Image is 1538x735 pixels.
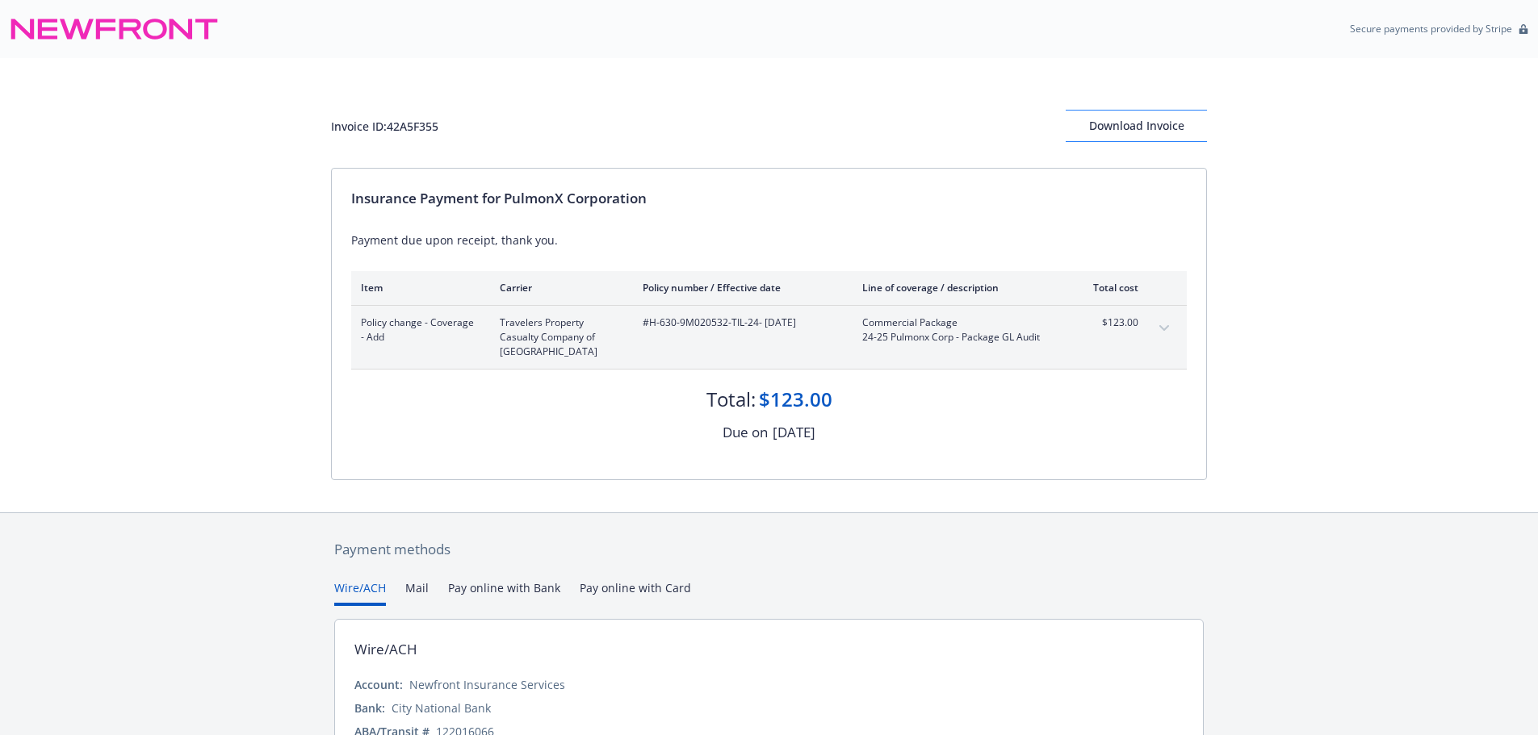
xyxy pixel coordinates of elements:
div: Invoice ID: 42A5F355 [331,118,438,135]
button: Mail [405,579,429,606]
p: Secure payments provided by Stripe [1350,22,1512,35]
div: Newfront Insurance Services [409,676,565,693]
div: Line of coverage / description [862,281,1052,294]
div: Item [361,281,474,294]
div: Payment due upon receipt, thank you. [351,232,1187,248]
div: Account: [354,676,403,693]
span: Commercial Package [862,315,1052,330]
span: Commercial Package24-25 Pulmonx Corp - Package GL Audit [862,315,1052,345]
div: Policy number / Effective date [643,281,836,294]
div: City National Bank [392,700,491,716]
div: Download Invoice [1066,111,1207,141]
button: expand content [1151,315,1177,341]
div: Due on [723,422,768,443]
button: Download Invoice [1066,110,1207,142]
span: Travelers Property Casualty Company of [GEOGRAPHIC_DATA] [500,315,617,359]
div: Total cost [1078,281,1138,294]
div: Bank: [354,700,385,716]
div: Total: [706,386,756,413]
span: 24-25 Pulmonx Corp - Package GL Audit [862,330,1052,345]
span: Policy change - Coverage - Add [361,315,474,345]
div: $123.00 [759,386,832,413]
div: [DATE] [773,422,815,443]
div: Policy change - Coverage - AddTravelers Property Casualty Company of [GEOGRAPHIC_DATA]#H-630-9M02... [351,306,1187,369]
span: $123.00 [1078,315,1138,330]
span: #H-630-9M020532-TIL-24 - [DATE] [643,315,836,330]
div: Payment methods [334,539,1204,560]
button: Pay online with Bank [448,579,560,606]
div: Wire/ACH [354,639,417,660]
div: Carrier [500,281,617,294]
button: Pay online with Card [580,579,691,606]
div: Insurance Payment for PulmonX Corporation [351,188,1187,209]
button: Wire/ACH [334,579,386,606]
